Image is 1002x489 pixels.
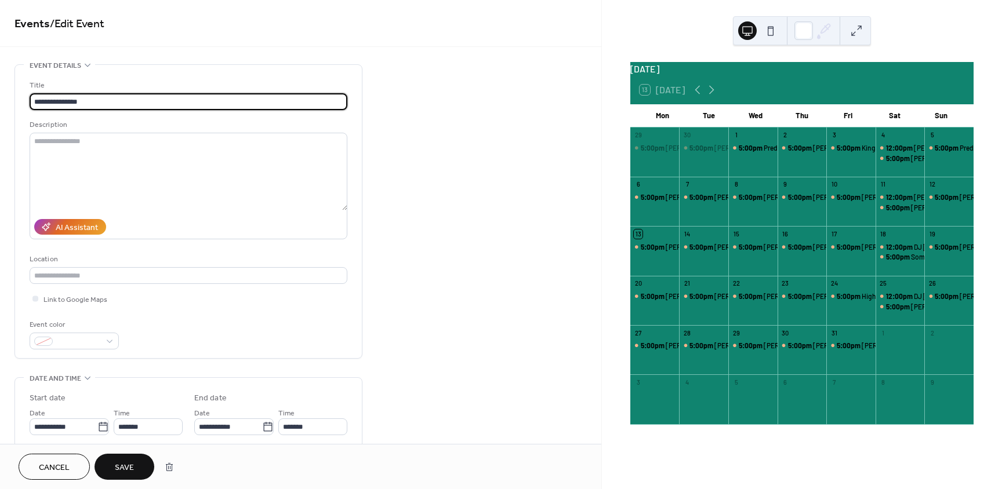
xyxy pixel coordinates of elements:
[732,229,740,238] div: 15
[641,192,666,202] span: 5:00pm
[914,143,967,153] div: [PERSON_NAME]
[837,341,862,351] span: 5:00pm
[935,242,960,252] span: 5:00pm
[886,143,914,153] span: 12:00pm
[935,192,960,202] span: 5:00pm
[876,143,925,153] div: DJ Tito
[19,454,90,480] a: Cancel
[14,13,50,35] a: Events
[689,341,714,351] span: 5:00pm
[686,104,732,127] div: Tue
[781,279,790,288] div: 23
[830,229,838,238] div: 17
[30,60,81,72] span: Event details
[732,131,740,140] div: 1
[911,252,963,262] div: Something Major
[825,104,872,127] div: Fri
[778,291,827,301] div: Jeremy James
[728,192,778,202] div: John Kyle Rohde
[779,104,825,127] div: Thu
[914,192,967,202] div: [PERSON_NAME]
[876,302,925,312] div: Paul Anthony
[788,192,813,202] span: 5:00pm
[928,131,936,140] div: 5
[714,242,767,252] div: [PERSON_NAME]
[778,192,827,202] div: Jeremy James
[666,143,718,153] div: [PERSON_NAME]
[30,79,345,92] div: Title
[732,329,740,337] div: 29
[813,242,866,252] div: [PERSON_NAME]
[114,407,130,419] span: Time
[924,192,974,202] div: Carlos and Joe
[739,341,764,351] span: 5:00pm
[764,192,816,202] div: [PERSON_NAME]
[876,154,925,163] div: Seth Campbell
[830,378,838,386] div: 7
[634,279,642,288] div: 20
[826,143,876,153] div: Kingpin
[682,279,691,288] div: 21
[30,119,345,131] div: Description
[634,378,642,386] div: 3
[714,192,767,202] div: [PERSON_NAME]
[764,143,800,153] div: Pred Shreds
[813,143,866,153] div: [PERSON_NAME]
[95,454,154,480] button: Save
[862,192,914,202] div: [PERSON_NAME]
[682,131,691,140] div: 30
[764,242,816,252] div: [PERSON_NAME]
[630,192,680,202] div: Kyle Shaw
[879,131,888,140] div: 4
[714,341,767,351] div: [PERSON_NAME]
[914,291,976,301] div: DJ [PERSON_NAME]
[830,131,838,140] div: 3
[778,242,827,252] div: Jeremy James
[781,329,790,337] div: 30
[30,253,345,265] div: Location
[837,242,862,252] span: 5:00pm
[634,180,642,189] div: 6
[641,291,666,301] span: 5:00pm
[679,143,728,153] div: Tony Rook
[826,242,876,252] div: Cormac Kavanagh
[679,291,728,301] div: Johnny B
[739,242,764,252] span: 5:00pm
[679,192,728,202] div: Johnny B
[728,341,778,351] div: Bryan Smith
[732,180,740,189] div: 8
[862,291,914,301] div: Higher Standards
[679,242,728,252] div: Tony Rook
[781,378,790,386] div: 6
[764,341,816,351] div: [PERSON_NAME]
[813,291,866,301] div: [PERSON_NAME]
[43,294,107,306] span: Link to Google Maps
[935,291,960,301] span: 5:00pm
[886,242,914,252] span: 12:00pm
[634,229,642,238] div: 13
[714,143,767,153] div: [PERSON_NAME]
[641,242,666,252] span: 5:00pm
[30,392,66,404] div: Start date
[837,192,862,202] span: 5:00pm
[830,279,838,288] div: 24
[918,104,964,127] div: Sun
[689,143,714,153] span: 5:00pm
[911,154,964,163] div: [PERSON_NAME]
[813,341,866,351] div: [PERSON_NAME]
[634,131,642,140] div: 29
[194,392,227,404] div: End date
[788,341,813,351] span: 5:00pm
[50,13,104,35] span: / Edit Event
[689,242,714,252] span: 5:00pm
[876,252,925,262] div: Something Major
[879,229,888,238] div: 18
[732,378,740,386] div: 5
[924,143,974,153] div: Pred Shreds
[928,378,936,386] div: 9
[34,219,106,235] button: AI Assistant
[879,329,888,337] div: 1
[679,341,728,351] div: Tony Rook
[30,319,117,331] div: Event color
[630,242,680,252] div: Steve Balesteri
